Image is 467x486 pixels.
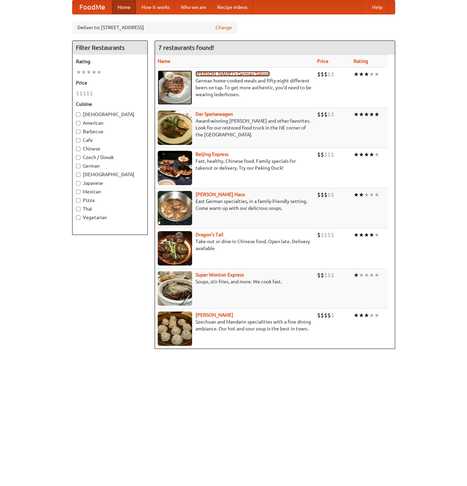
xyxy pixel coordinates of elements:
li: $ [321,151,324,158]
li: ★ [374,231,379,239]
li: $ [331,312,334,319]
h5: Price [76,79,144,86]
li: $ [327,312,331,319]
li: $ [321,231,324,239]
li: ★ [364,312,369,319]
label: Czech / Slovak [76,154,144,161]
li: ★ [369,70,374,78]
li: ★ [359,312,364,319]
li: $ [331,191,334,199]
input: Vegetarian [76,215,80,220]
li: $ [327,191,331,199]
h5: Cuisine [76,101,144,108]
li: $ [324,312,327,319]
li: ★ [364,191,369,199]
li: $ [321,312,324,319]
input: [DEMOGRAPHIC_DATA] [76,172,80,177]
input: Barbecue [76,129,80,134]
li: $ [331,111,334,118]
input: Japanese [76,181,80,185]
p: Soups, stir-fries, and more. We cook fast. [158,278,312,285]
h5: Rating [76,58,144,65]
li: ★ [354,191,359,199]
ng-pluralize: 7 restaurants found! [158,44,214,51]
a: Der Speisewagen [196,111,233,117]
li: ★ [354,231,359,239]
a: Dragon's Tail [196,232,223,237]
li: ★ [359,191,364,199]
li: ★ [97,68,102,76]
li: ★ [91,68,97,76]
li: ★ [359,231,364,239]
li: ★ [369,151,374,158]
input: Chinese [76,147,80,151]
li: ★ [76,68,81,76]
li: $ [324,231,327,239]
b: Beijing Express [196,151,229,157]
li: $ [317,271,321,279]
li: $ [317,111,321,118]
a: [PERSON_NAME] Haus [196,192,245,197]
li: ★ [364,231,369,239]
a: Change [215,24,232,31]
li: ★ [359,70,364,78]
b: [PERSON_NAME] [196,312,233,318]
li: $ [321,191,324,199]
li: $ [86,90,90,97]
input: Pizza [76,198,80,203]
li: $ [331,271,334,279]
li: ★ [354,70,359,78]
li: $ [324,191,327,199]
li: $ [327,231,331,239]
img: kohlhaus.jpg [158,191,192,225]
li: $ [327,111,331,118]
label: Japanese [76,180,144,187]
li: $ [327,151,331,158]
li: $ [324,151,327,158]
li: ★ [354,111,359,118]
li: $ [321,111,324,118]
li: ★ [374,271,379,279]
li: ★ [369,111,374,118]
li: $ [331,70,334,78]
li: $ [327,271,331,279]
li: ★ [369,271,374,279]
h4: Filter Restaurants [73,41,147,55]
a: Price [317,58,329,64]
input: Mexican [76,190,80,194]
li: ★ [81,68,86,76]
input: Thai [76,207,80,211]
b: [PERSON_NAME]'s German Saloon [196,71,270,77]
li: ★ [374,70,379,78]
li: ★ [359,271,364,279]
label: German [76,162,144,169]
div: Deliver to: [STREET_ADDRESS] [72,21,237,34]
a: Who we are [175,0,212,14]
b: Super Wonton Express [196,272,244,278]
li: $ [317,231,321,239]
li: ★ [364,271,369,279]
li: ★ [364,70,369,78]
li: ★ [369,231,374,239]
li: $ [324,70,327,78]
li: ★ [354,151,359,158]
img: speisewagen.jpg [158,111,192,145]
p: Fast, healthy, Chinese food. Family specials for takeout or delivery. Try our Peking Duck! [158,158,312,171]
a: Home [112,0,136,14]
p: East German specialties, in a family-friendly setting. Come warm up with our delicious soups. [158,198,312,212]
li: ★ [374,191,379,199]
li: $ [331,231,334,239]
a: FoodMe [73,0,112,14]
li: ★ [369,191,374,199]
li: ★ [354,271,359,279]
li: ★ [86,68,91,76]
label: Mexican [76,188,144,195]
li: $ [317,312,321,319]
input: German [76,164,80,168]
p: Szechuan and Mandarin specialities with a fine dining ambiance. Our hot and sour soup is the best... [158,318,312,332]
li: ★ [354,312,359,319]
p: German home-cooked meals and fifty-eight different beers on tap. To get more authentic, you'd nee... [158,77,312,98]
li: ★ [364,151,369,158]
